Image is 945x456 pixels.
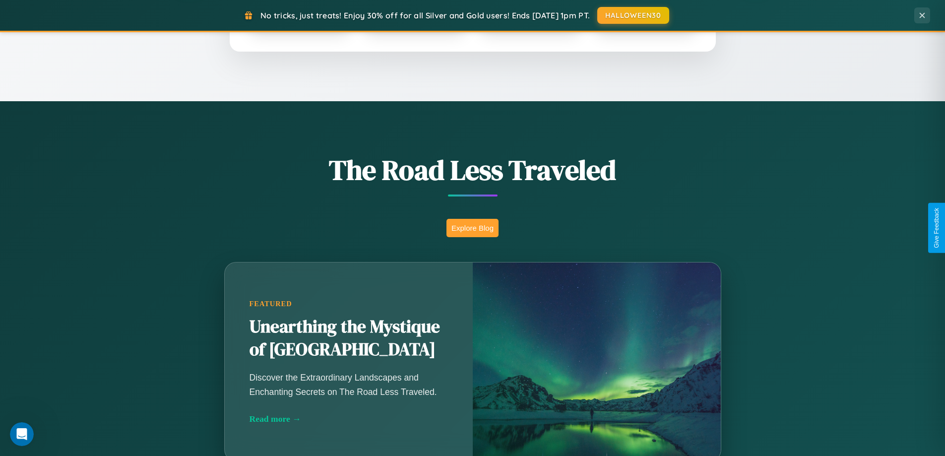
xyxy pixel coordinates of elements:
iframe: Intercom live chat [10,422,34,446]
span: No tricks, just treats! Enjoy 30% off for all Silver and Gold users! Ends [DATE] 1pm PT. [260,10,590,20]
button: HALLOWEEN30 [597,7,669,24]
div: Featured [250,300,448,308]
button: Explore Blog [446,219,499,237]
h1: The Road Less Traveled [175,151,770,189]
p: Discover the Extraordinary Landscapes and Enchanting Secrets on The Road Less Traveled. [250,371,448,398]
h2: Unearthing the Mystique of [GEOGRAPHIC_DATA] [250,316,448,361]
div: Give Feedback [933,208,940,248]
div: Read more → [250,414,448,424]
